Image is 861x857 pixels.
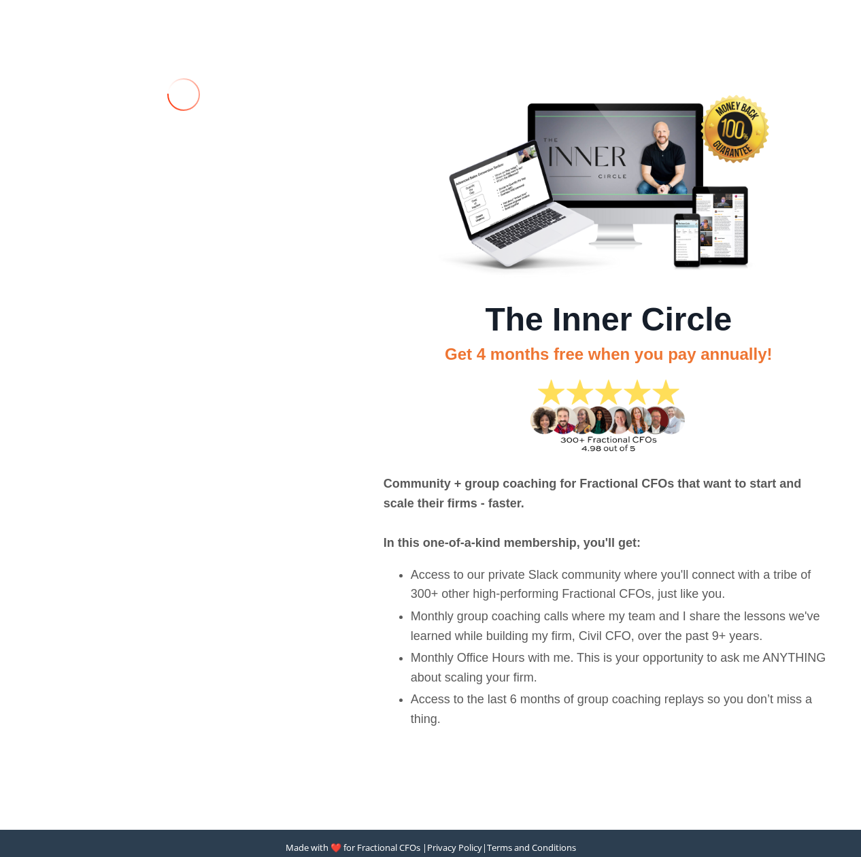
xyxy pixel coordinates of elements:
span: Get 4 months free when you pay annually! [445,345,772,363]
a: Privacy Policy [427,841,482,854]
li: Monthly group coaching calls where my team and I share the lessons we've learned while building m... [411,607,834,646]
li: Monthly Office Hours with me. This is your opportunity to ask me ANYTHING about scaling your firm. [411,648,834,688]
h1: The Inner Circle [384,300,834,339]
img: 87d2c62-f66f-6753-08f5-caa413f672e_66fe2831-b063-435f-94cd-8b5a59888c9c.png [525,370,692,464]
a: Terms and Conditions [487,841,576,854]
div: Made with ❤️ for Fractional CFOs | | [8,841,853,854]
b: Community + group coaching for Fractional CFOs that want to start and scale their firms - faster. [384,477,802,510]
strong: In this one-of-a-kind membership, you'll get: [384,536,641,550]
li: Access to our private Slack community where you'll connect with a tribe of 300+ other high-perfor... [411,565,834,605]
li: Access to the last 6 months of group coaching replays so you don’t miss a thing. [411,690,834,729]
